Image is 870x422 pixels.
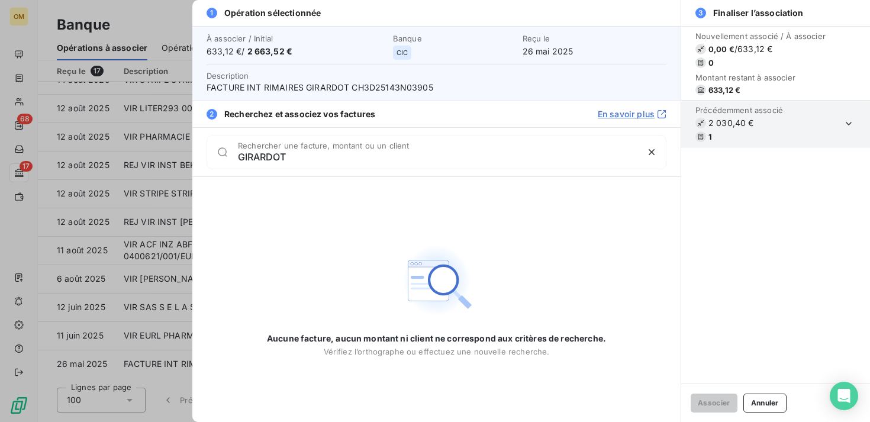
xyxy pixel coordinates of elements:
button: Annuler [743,394,787,413]
span: Recherchez et associez vos factures [224,108,375,120]
span: Description [207,71,249,80]
span: CIC [397,49,408,56]
img: Empty state [399,243,475,318]
span: Aucune facture, aucun montant ni client ne correspond aux critères de recherche. [267,333,606,344]
a: En savoir plus [598,108,666,120]
span: 3 [695,8,706,18]
span: Précédemment associé [695,105,783,115]
span: 2 [207,109,217,120]
span: À associer / Initial [207,34,386,43]
span: Reçu le [523,34,666,43]
span: 0,00 € [708,44,734,54]
div: 26 mai 2025 [523,34,666,57]
span: / 633,12 € [734,43,772,55]
span: 2 663,52 € [247,46,293,56]
span: Vérifiez l’orthographe ou effectuez une nouvelle recherche. [324,347,550,356]
span: 633,12 € [708,85,740,95]
span: Montant restant à associer [695,73,826,82]
span: 2 030,40 € [695,117,783,129]
span: Finaliser l’association [713,7,803,19]
span: Banque [393,34,515,43]
span: 1 [207,8,217,18]
span: 0 [708,58,714,67]
div: Open Intercom Messenger [830,382,858,410]
button: Associer [691,394,737,413]
span: Nouvellement associé / À associer [695,31,826,41]
input: placeholder [238,151,637,163]
span: FACTURE INT RIMAIRES GIRARDOT CH3D25143N03905 [207,82,666,94]
span: 633,12 € / [207,46,386,57]
span: 1 [708,132,712,141]
span: Opération sélectionnée [224,7,321,19]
